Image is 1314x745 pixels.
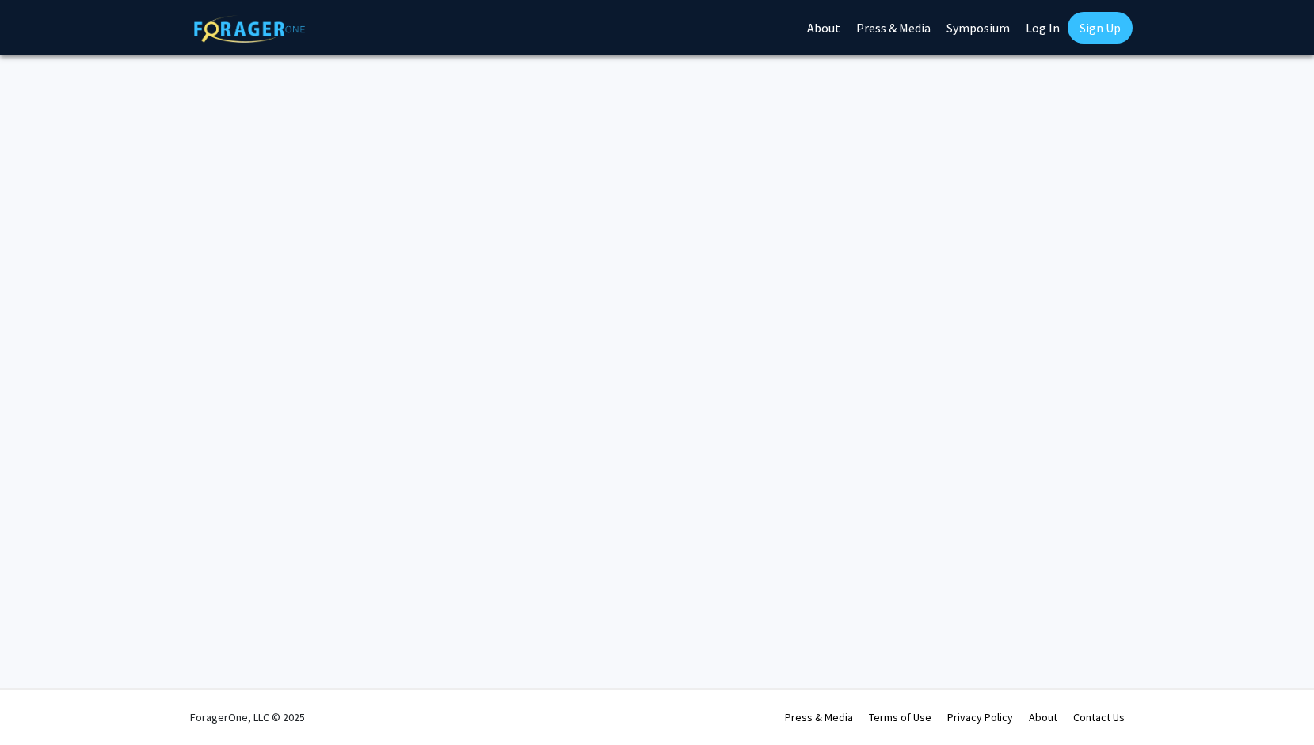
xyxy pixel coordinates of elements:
[947,710,1013,724] a: Privacy Policy
[869,710,931,724] a: Terms of Use
[1068,12,1133,44] a: Sign Up
[785,710,853,724] a: Press & Media
[1029,710,1057,724] a: About
[1073,710,1125,724] a: Contact Us
[190,690,305,745] div: ForagerOne, LLC © 2025
[194,15,305,43] img: ForagerOne Logo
